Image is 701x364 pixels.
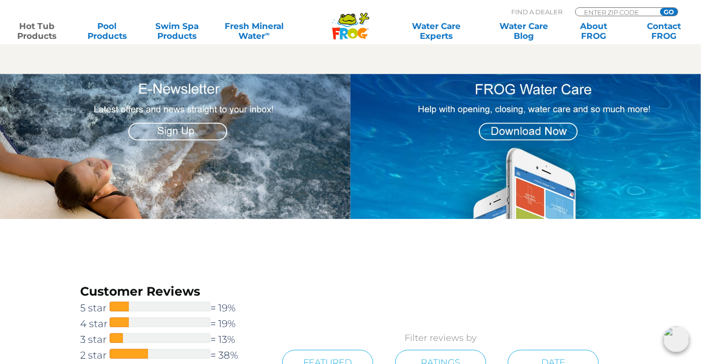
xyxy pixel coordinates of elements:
a: ContactFROG [637,21,691,41]
a: 5 star= 19% [80,300,261,316]
a: PoolProducts [80,21,135,41]
img: App Graphic [350,74,701,219]
a: 4 star= 19% [80,316,261,332]
a: 2 star= 38% [80,347,261,363]
a: Fresh MineralWater∞ [220,21,289,41]
span: 3 star [80,332,110,347]
h3: Customer Reviews [80,283,261,300]
span: 2 star [80,347,110,363]
a: 3 star= 13% [80,332,261,347]
p: Filter reviews by [261,331,621,345]
img: openIcon [664,327,689,352]
a: Water CareExperts [392,21,481,41]
sup: ∞ [265,30,269,37]
input: GO [660,8,678,16]
input: Zip Code Form [583,8,649,16]
span: 4 star [80,316,110,332]
a: Water CareBlog [497,21,551,41]
a: Hot TubProducts [10,21,64,41]
p: Find A Dealer [511,7,562,16]
span: 5 star [80,300,110,316]
a: Swim SpaProducts [150,21,204,41]
a: AboutFROG [567,21,621,41]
